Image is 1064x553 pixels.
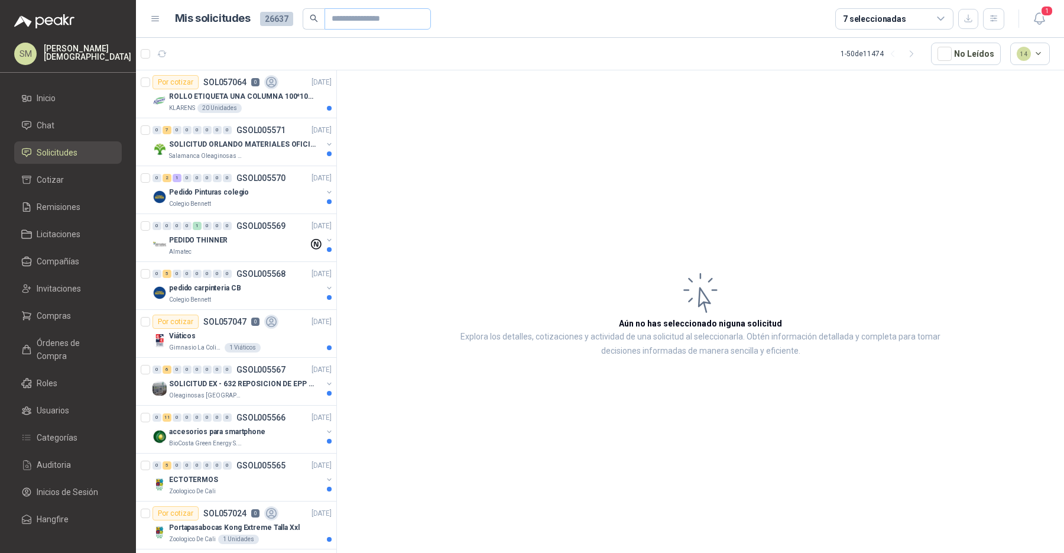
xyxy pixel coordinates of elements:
[14,43,37,65] div: SM
[14,14,74,28] img: Logo peakr
[153,410,334,448] a: 0 11 0 0 0 0 0 0 GSOL005566[DATE] Company Logoaccesorios para smartphoneBioCosta Green Energy S.A.S
[173,366,181,374] div: 0
[153,525,167,539] img: Company Logo
[169,199,211,209] p: Colegio Bennett
[14,399,122,422] a: Usuarios
[153,190,167,204] img: Company Logo
[225,343,261,353] div: 1 Viáticos
[136,502,336,549] a: Por cotizarSOL0570240[DATE] Company LogoPortapasabocas Kong Extreme Talla XxlZoologico De Cali1 U...
[173,222,181,230] div: 0
[312,173,332,184] p: [DATE]
[163,270,171,278] div: 5
[153,286,167,300] img: Company Logo
[153,94,167,108] img: Company Logo
[169,487,216,496] p: Zoologico De Cali
[169,235,228,246] p: PEDIDO THINNER
[1040,5,1053,17] span: 1
[213,461,222,470] div: 0
[14,114,122,137] a: Chat
[169,391,244,400] p: Oleaginosas [GEOGRAPHIC_DATA]
[163,174,171,182] div: 2
[213,126,222,134] div: 0
[169,379,316,390] p: SOLICITUD EX - 632 REPOSICION DE EPP #2
[37,458,71,471] span: Auditoria
[153,381,167,396] img: Company Logo
[193,413,202,422] div: 0
[14,372,122,394] a: Roles
[136,310,336,358] a: Por cotizarSOL0570470[DATE] Company LogoViáticosGimnasio La Colina1 Viáticos
[153,171,334,209] a: 0 2 1 0 0 0 0 0 GSOL005570[DATE] Company LogoPedido Pinturas colegioColegio Bennett
[14,141,122,164] a: Solicitudes
[193,366,202,374] div: 0
[153,366,161,374] div: 0
[169,426,265,438] p: accesorios para smartphone
[153,477,167,491] img: Company Logo
[153,458,334,496] a: 0 5 0 0 0 0 0 0 GSOL005565[DATE] Company LogoECTOTERMOSZoologico De Cali
[44,44,131,61] p: [PERSON_NAME] [DEMOGRAPHIC_DATA]
[236,174,286,182] p: GSOL005570
[203,366,212,374] div: 0
[251,78,259,86] p: 0
[223,461,232,470] div: 0
[203,174,212,182] div: 0
[183,366,192,374] div: 0
[153,315,199,329] div: Por cotizar
[169,139,316,150] p: SOLICITUD ORLANDO MATERIALES OFICINA - CALI
[183,222,192,230] div: 0
[14,305,122,327] a: Compras
[236,222,286,230] p: GSOL005569
[37,377,57,390] span: Roles
[203,461,212,470] div: 0
[236,270,286,278] p: GSOL005568
[203,509,246,518] p: SOL057024
[153,506,199,520] div: Por cotizar
[312,508,332,519] p: [DATE]
[841,44,922,63] div: 1 - 50 de 11474
[236,366,286,374] p: GSOL005567
[169,295,211,305] p: Colegio Bennett
[169,104,195,113] p: KLARENS
[193,222,202,230] div: 1
[37,309,71,322] span: Compras
[213,174,222,182] div: 0
[193,126,202,134] div: 0
[169,247,192,257] p: Almatec
[183,174,192,182] div: 0
[163,126,171,134] div: 7
[37,200,80,214] span: Remisiones
[312,364,332,376] p: [DATE]
[843,12,906,25] div: 7 seleccionadas
[14,196,122,218] a: Remisiones
[312,221,332,232] p: [DATE]
[213,270,222,278] div: 0
[251,318,259,326] p: 0
[183,126,192,134] div: 0
[14,250,122,273] a: Compañías
[251,509,259,518] p: 0
[193,174,202,182] div: 0
[223,270,232,278] div: 0
[37,119,54,132] span: Chat
[153,75,199,89] div: Por cotizar
[312,125,332,136] p: [DATE]
[1010,43,1050,65] button: 14
[619,317,782,330] h3: Aún no has seleccionado niguna solicitud
[14,223,122,245] a: Licitaciones
[37,282,81,295] span: Invitaciones
[175,10,251,27] h1: Mis solicitudes
[213,413,222,422] div: 0
[169,187,249,198] p: Pedido Pinturas colegio
[14,454,122,476] a: Auditoria
[153,413,161,422] div: 0
[153,219,334,257] a: 0 0 0 0 1 0 0 0 GSOL005569[DATE] Company LogoPEDIDO THINNERAlmatec
[173,461,181,470] div: 0
[183,270,192,278] div: 0
[236,413,286,422] p: GSOL005566
[163,461,171,470] div: 5
[312,316,332,328] p: [DATE]
[203,222,212,230] div: 0
[14,508,122,531] a: Hangfire
[203,126,212,134] div: 0
[931,43,1001,65] button: No Leídos
[37,486,98,499] span: Inicios de Sesión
